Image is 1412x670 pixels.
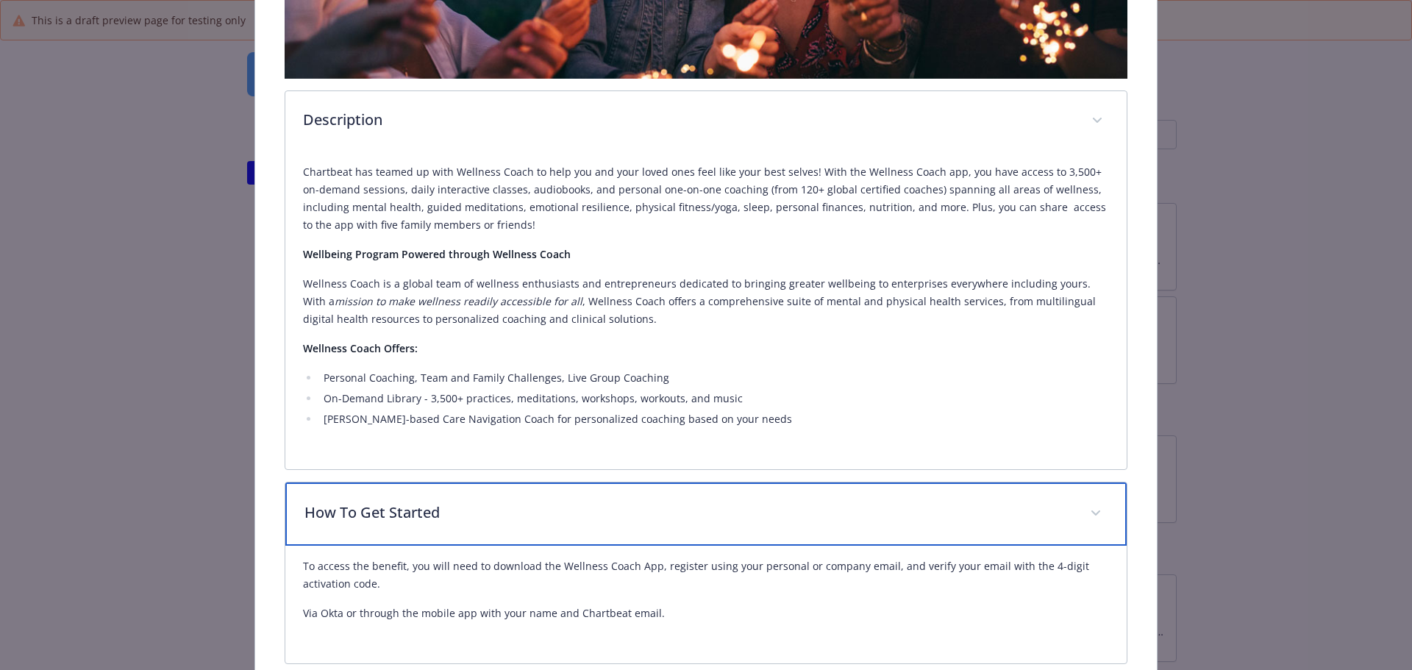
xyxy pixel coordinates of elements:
strong: Wellbeing Program Powered through Wellness Coach [303,247,571,261]
div: How To Get Started [285,482,1127,546]
li: On-Demand Library - 3,500+ practices, meditations, workshops, workouts, and music [319,390,1110,407]
p: Wellness Coach is a global team of wellness enthusiasts and entrepreneurs dedicated to bringing g... [303,275,1110,328]
p: Via Okta or through the mobile app with your name and Chartbeat email. [303,605,1110,622]
p: Description [303,109,1074,131]
em: mission to make wellness readily accessible for all [335,294,582,308]
div: Description [285,152,1127,469]
p: How To Get Started [304,502,1073,524]
p: To access the benefit, you will need to download the Wellness Coach App, register using your pers... [303,557,1110,593]
li: [PERSON_NAME]-based Care Navigation Coach for personalized coaching based on your needs [319,410,1110,428]
li: Personal Coaching, Team and Family Challenges, Live Group Coaching [319,369,1110,387]
div: How To Get Started [285,546,1127,663]
strong: Wellness Coach Offers: [303,341,418,355]
p: Chartbeat has teamed up with Wellness Coach to help you and your loved ones feel like your best s... [303,163,1110,234]
div: Description [285,91,1127,152]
